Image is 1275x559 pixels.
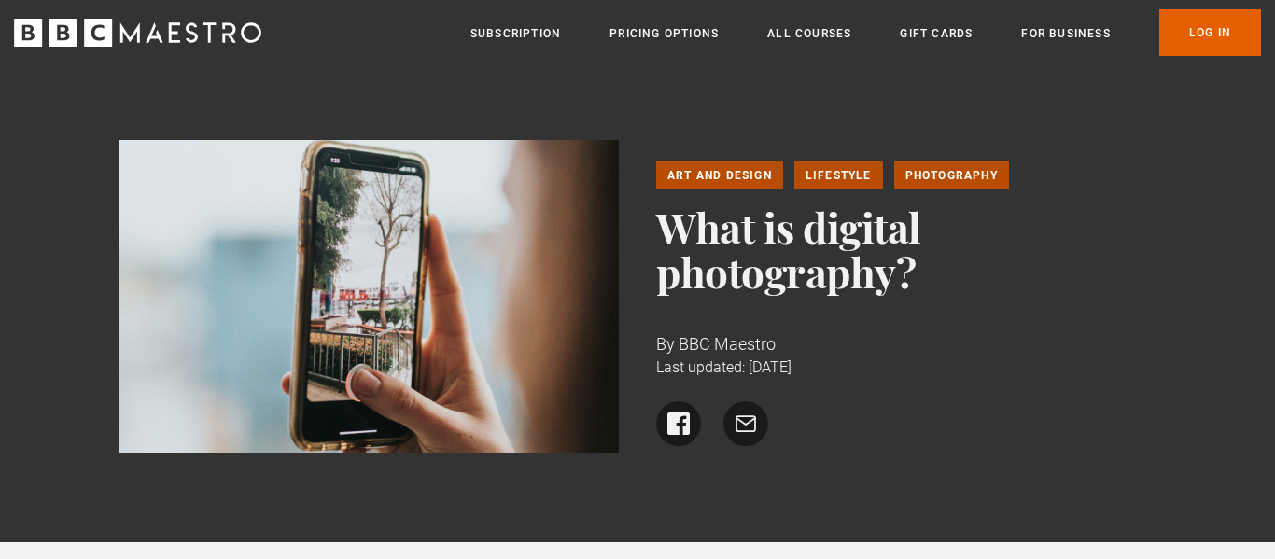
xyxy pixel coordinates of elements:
[656,334,675,354] span: By
[656,204,1157,294] h1: What is digital photography?
[656,358,792,376] time: Last updated: [DATE]
[900,24,973,43] a: Gift Cards
[679,334,776,354] span: BBC Maestro
[119,140,620,453] img: A view of a phone taking a photo
[656,161,783,189] a: Art and Design
[1021,24,1110,43] a: For business
[470,24,561,43] a: Subscription
[470,9,1261,56] nav: Primary
[1159,9,1261,56] a: Log In
[767,24,851,43] a: All Courses
[794,161,883,189] a: Lifestyle
[609,24,719,43] a: Pricing Options
[14,19,261,47] svg: BBC Maestro
[894,161,1009,189] a: Photography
